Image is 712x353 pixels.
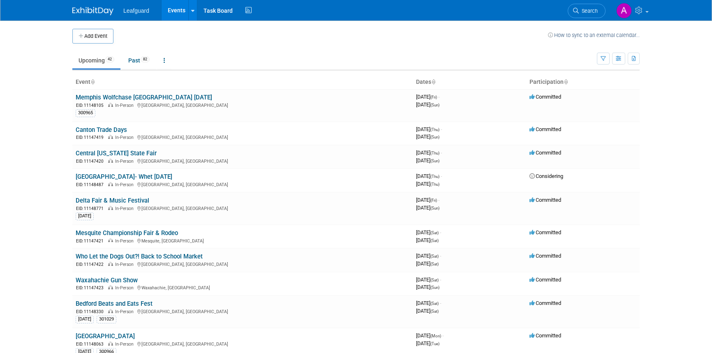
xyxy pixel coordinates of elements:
div: [GEOGRAPHIC_DATA], [GEOGRAPHIC_DATA] [76,157,409,164]
span: [DATE] [416,173,442,179]
span: 82 [141,56,150,62]
span: - [438,197,439,203]
span: [DATE] [416,237,439,243]
span: (Mon) [430,334,441,338]
img: In-Person Event [108,135,113,139]
span: Committed [529,300,561,306]
span: 42 [105,56,114,62]
span: [DATE] [416,126,442,132]
div: [GEOGRAPHIC_DATA], [GEOGRAPHIC_DATA] [76,261,409,268]
span: EID: 11148771 [76,206,107,211]
img: In-Person Event [108,309,113,313]
div: Waxahachie, [GEOGRAPHIC_DATA] [76,284,409,291]
span: [DATE] [416,284,439,290]
span: EID: 11148487 [76,182,107,187]
div: 301029 [97,316,116,323]
a: Central [US_STATE] State Fair [76,150,157,157]
a: [GEOGRAPHIC_DATA] [76,332,135,340]
span: (Fri) [430,95,437,99]
div: [GEOGRAPHIC_DATA], [GEOGRAPHIC_DATA] [76,205,409,212]
span: (Sun) [430,159,439,163]
span: - [440,300,441,306]
span: (Sat) [430,301,439,306]
span: EID: 11148330 [76,309,107,314]
span: In-Person [115,341,136,347]
span: [DATE] [416,150,442,156]
span: (Thu) [430,127,439,132]
span: EID: 11148105 [76,103,107,108]
span: In-Person [115,238,136,244]
span: Committed [529,229,561,235]
div: [DATE] [76,316,94,323]
th: Participation [526,75,640,89]
a: Mesquite Championship Fair & Rodeo [76,229,178,237]
span: (Fri) [430,198,437,203]
a: Memphis Wolfchase [GEOGRAPHIC_DATA] [DATE] [76,94,212,101]
th: Dates [413,75,526,89]
a: Upcoming42 [72,53,120,68]
span: [DATE] [416,102,439,108]
span: [DATE] [416,300,441,306]
span: [DATE] [416,253,441,259]
a: Sort by Participation Type [564,78,568,85]
span: (Sun) [430,206,439,210]
span: [DATE] [416,181,439,187]
span: Committed [529,150,561,156]
img: In-Person Event [108,285,113,289]
span: (Thu) [430,151,439,155]
span: (Sat) [430,238,439,243]
span: - [441,126,442,132]
span: [DATE] [416,277,441,283]
div: Mesquite, [GEOGRAPHIC_DATA] [76,237,409,244]
span: - [440,253,441,259]
span: [DATE] [416,308,439,314]
a: [GEOGRAPHIC_DATA]- Whet [DATE] [76,173,172,180]
div: [GEOGRAPHIC_DATA], [GEOGRAPHIC_DATA] [76,181,409,188]
span: In-Person [115,285,136,291]
a: Past82 [122,53,156,68]
div: [GEOGRAPHIC_DATA], [GEOGRAPHIC_DATA] [76,102,409,108]
img: Arlene Duncan [616,3,632,18]
span: [DATE] [416,134,439,140]
span: Leafguard [123,7,149,14]
a: Who Let the Dogs Out?! Back to School Market [76,253,203,260]
span: [DATE] [416,332,444,339]
span: (Sat) [430,278,439,282]
span: Committed [529,253,561,259]
span: EID: 11147422 [76,262,107,267]
div: 300965 [76,109,95,117]
div: [DATE] [76,212,94,220]
img: In-Person Event [108,159,113,163]
span: - [441,173,442,179]
span: [DATE] [416,197,439,203]
div: [GEOGRAPHIC_DATA], [GEOGRAPHIC_DATA] [76,134,409,141]
div: [GEOGRAPHIC_DATA], [GEOGRAPHIC_DATA] [76,340,409,347]
span: - [442,332,444,339]
a: How to sync to an external calendar... [548,32,640,38]
span: In-Person [115,103,136,108]
span: EID: 11147420 [76,159,107,164]
span: - [438,94,439,100]
span: (Sun) [430,103,439,107]
a: Search [568,4,606,18]
span: (Sat) [430,262,439,266]
a: Bedford Beats and Eats Fest [76,300,153,307]
span: (Thu) [430,182,439,187]
img: In-Person Event [108,206,113,210]
span: In-Person [115,206,136,211]
span: (Tue) [430,341,439,346]
img: In-Person Event [108,103,113,107]
span: Search [579,8,598,14]
a: Canton Trade Days [76,126,127,134]
span: In-Person [115,159,136,164]
span: (Sat) [430,254,439,258]
span: [DATE] [416,261,439,267]
img: ExhibitDay [72,7,113,15]
span: Committed [529,332,561,339]
span: Committed [529,277,561,283]
span: [DATE] [416,157,439,164]
span: (Thu) [430,174,439,179]
img: In-Person Event [108,182,113,186]
span: - [440,229,441,235]
span: - [441,150,442,156]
